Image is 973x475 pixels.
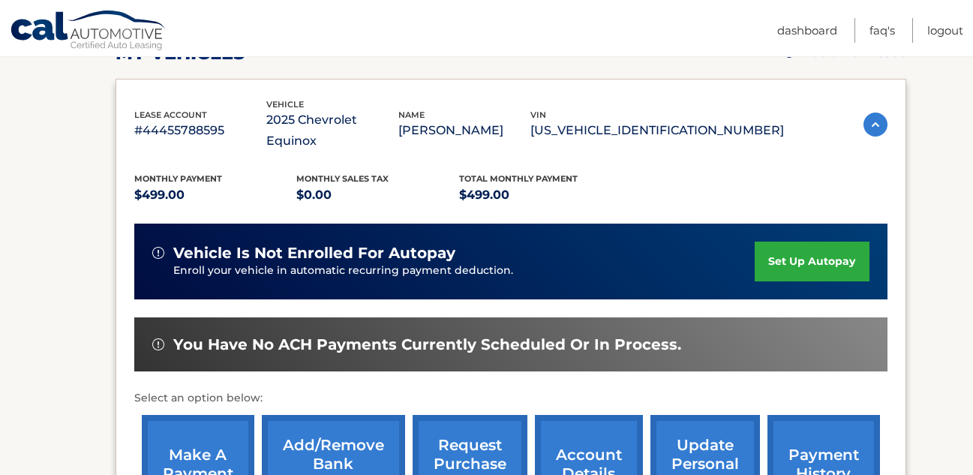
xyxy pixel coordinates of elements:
p: [US_VEHICLE_IDENTIFICATION_NUMBER] [530,120,784,141]
a: Dashboard [777,18,837,43]
img: accordion-active.svg [863,113,887,137]
p: #44455788595 [134,120,266,141]
p: $0.00 [296,185,459,206]
p: Select an option below: [134,389,887,407]
a: Logout [927,18,963,43]
span: Monthly sales Tax [296,173,389,184]
span: Total Monthly Payment [459,173,578,184]
a: FAQ's [869,18,895,43]
p: [PERSON_NAME] [398,120,530,141]
span: vehicle is not enrolled for autopay [173,244,455,263]
span: vehicle [266,99,304,110]
span: lease account [134,110,207,120]
span: name [398,110,425,120]
span: You have no ACH payments currently scheduled or in process. [173,335,681,354]
span: vin [530,110,546,120]
p: 2025 Chevrolet Equinox [266,110,398,152]
p: $499.00 [134,185,297,206]
p: $499.00 [459,185,622,206]
p: Enroll your vehicle in automatic recurring payment deduction. [173,263,755,279]
span: Monthly Payment [134,173,222,184]
img: alert-white.svg [152,338,164,350]
a: set up autopay [755,242,869,281]
a: Cal Automotive [10,10,167,53]
img: alert-white.svg [152,247,164,259]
